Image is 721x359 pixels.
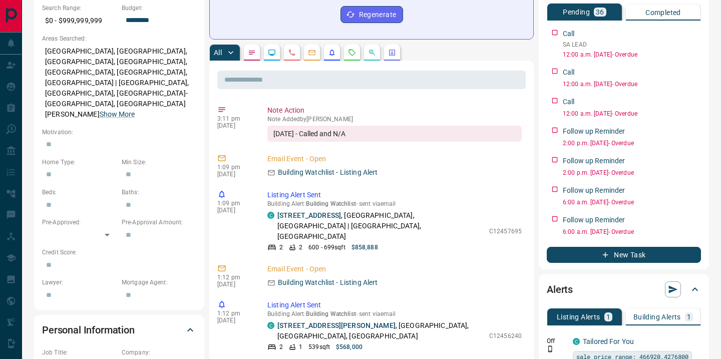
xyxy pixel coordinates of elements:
[267,154,522,164] p: Email Event - Open
[267,126,522,142] div: [DATE] - Called and N/A
[217,200,252,207] p: 1:09 pm
[100,109,135,120] button: Show More
[267,116,522,123] p: Note Added by [PERSON_NAME]
[42,43,196,123] p: [GEOGRAPHIC_DATA], [GEOGRAPHIC_DATA], [GEOGRAPHIC_DATA], [GEOGRAPHIC_DATA], [GEOGRAPHIC_DATA], [G...
[606,313,610,320] p: 1
[42,4,117,13] p: Search Range:
[122,158,196,167] p: Min Size:
[277,321,396,329] a: [STREET_ADDRESS][PERSON_NAME]
[42,13,117,29] p: $0 - $999,999,999
[563,80,701,89] p: 12:00 a.m. [DATE] - Overdue
[42,158,117,167] p: Home Type:
[563,227,701,236] p: 6:00 a.m. [DATE] - Overdue
[563,126,625,137] p: Follow up Reminder
[42,348,117,357] p: Job Title:
[557,313,600,320] p: Listing Alerts
[248,49,256,57] svg: Notes
[122,278,196,287] p: Mortgage Agent:
[122,4,196,13] p: Budget:
[563,67,575,78] p: Call
[308,342,330,351] p: 539 sqft
[217,115,252,122] p: 3:11 pm
[217,164,252,171] p: 1:09 pm
[547,336,567,345] p: Off
[563,50,701,59] p: 12:00 a.m. [DATE] - Overdue
[267,212,274,219] div: condos.ca
[583,337,634,345] a: Tailored For You
[351,243,378,252] p: $858,888
[563,185,625,196] p: Follow up Reminder
[388,49,396,57] svg: Agent Actions
[267,200,522,207] p: Building Alert : - sent via email
[267,264,522,274] p: Email Event - Open
[633,313,681,320] p: Building Alerts
[277,211,341,219] a: [STREET_ADDRESS]
[328,49,336,57] svg: Listing Alerts
[122,188,196,197] p: Baths:
[563,168,701,177] p: 2:00 p.m. [DATE] - Overdue
[299,342,302,351] p: 1
[563,97,575,107] p: Call
[214,49,222,56] p: All
[306,200,356,207] span: Building Watchlist
[278,277,378,288] p: Building Watchlist - Listing Alert
[645,9,681,16] p: Completed
[547,281,573,297] h2: Alerts
[573,338,580,345] div: condos.ca
[563,9,590,16] p: Pending
[217,274,252,281] p: 1:12 pm
[268,49,276,57] svg: Lead Browsing Activity
[547,345,554,352] svg: Push Notification Only
[336,342,363,351] p: $568,000
[563,198,701,207] p: 6:00 a.m. [DATE] - Overdue
[299,243,302,252] p: 2
[42,188,117,197] p: Beds:
[596,9,604,16] p: 36
[217,171,252,178] p: [DATE]
[267,310,522,317] p: Building Alert : - sent via email
[42,322,135,338] h2: Personal Information
[308,243,345,252] p: 600 - 699 sqft
[279,243,283,252] p: 2
[217,122,252,129] p: [DATE]
[42,278,117,287] p: Lawyer:
[42,218,117,227] p: Pre-Approved:
[563,156,625,166] p: Follow up Reminder
[306,310,356,317] span: Building Watchlist
[308,49,316,57] svg: Emails
[267,300,522,310] p: Listing Alert Sent
[122,348,196,357] p: Company:
[217,281,252,288] p: [DATE]
[277,210,484,242] p: , [GEOGRAPHIC_DATA], [GEOGRAPHIC_DATA] | [GEOGRAPHIC_DATA], [GEOGRAPHIC_DATA]
[267,105,522,116] p: Note Action
[267,190,522,200] p: Listing Alert Sent
[489,227,522,236] p: C12457695
[42,248,196,257] p: Credit Score:
[563,29,575,39] p: Call
[217,317,252,324] p: [DATE]
[687,313,691,320] p: 1
[267,322,274,329] div: condos.ca
[348,49,356,57] svg: Requests
[340,6,403,23] button: Regenerate
[368,49,376,57] svg: Opportunities
[217,310,252,317] p: 1:12 pm
[122,218,196,227] p: Pre-Approval Amount:
[277,320,484,341] p: , [GEOGRAPHIC_DATA], [GEOGRAPHIC_DATA], [GEOGRAPHIC_DATA]
[278,167,378,178] p: Building Watchlist - Listing Alert
[42,318,196,342] div: Personal Information
[563,139,701,148] p: 2:00 p.m. [DATE] - Overdue
[42,128,196,137] p: Motivation:
[563,109,701,118] p: 12:00 a.m. [DATE] - Overdue
[489,331,522,340] p: C12456240
[547,247,701,263] button: New Task
[42,34,196,43] p: Areas Searched:
[547,277,701,301] div: Alerts
[563,215,625,225] p: Follow up Reminder
[279,342,283,351] p: 2
[217,207,252,214] p: [DATE]
[563,40,701,49] p: SA LEAD
[288,49,296,57] svg: Calls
